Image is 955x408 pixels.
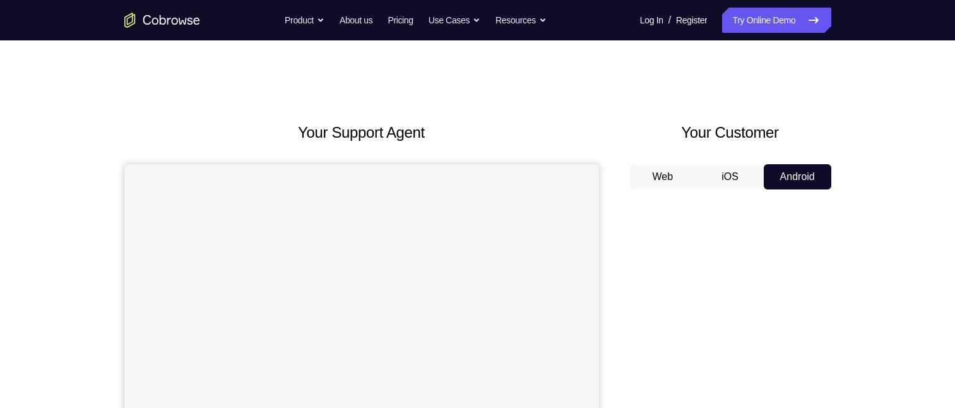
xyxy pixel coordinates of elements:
h2: Your Customer [629,121,831,144]
a: Log In [640,8,663,33]
button: Product [285,8,324,33]
h2: Your Support Agent [124,121,599,144]
a: About us [340,8,372,33]
button: Use Cases [429,8,480,33]
a: Try Online Demo [722,8,831,33]
a: Register [676,8,707,33]
span: / [668,13,671,28]
button: Web [629,164,697,189]
a: Go to the home page [124,13,200,28]
button: Resources [495,8,547,33]
button: iOS [696,164,764,189]
button: Android [764,164,831,189]
a: Pricing [388,8,413,33]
